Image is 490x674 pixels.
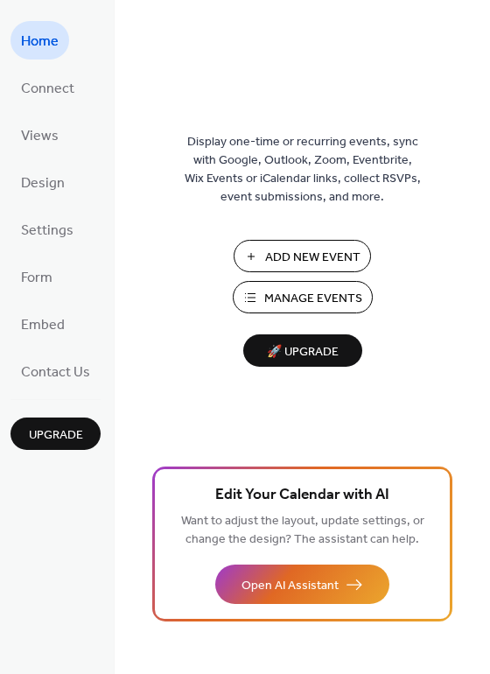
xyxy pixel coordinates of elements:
button: Manage Events [233,281,373,313]
span: Embed [21,312,65,340]
span: Want to adjust the layout, update settings, or change the design? The assistant can help. [181,509,424,551]
span: Edit Your Calendar with AI [215,483,389,508]
a: Home [10,21,69,60]
a: Form [10,257,63,296]
span: Open AI Assistant [241,577,339,595]
button: Add New Event [234,240,371,272]
span: Connect [21,75,74,103]
button: 🚀 Upgrade [243,334,362,367]
span: Settings [21,217,73,245]
a: Design [10,163,75,201]
span: Design [21,170,65,198]
a: Embed [10,305,75,343]
span: Add New Event [265,249,360,267]
span: Form [21,264,52,292]
a: Settings [10,210,84,249]
span: Contact Us [21,359,90,387]
a: Contact Us [10,352,101,390]
button: Open AI Assistant [215,565,389,604]
a: Views [10,116,69,154]
button: Upgrade [10,418,101,450]
a: Connect [10,68,85,107]
span: Manage Events [264,290,362,308]
span: Upgrade [29,426,83,445]
span: Views [21,123,59,151]
span: Display one-time or recurring events, sync with Google, Outlook, Zoom, Eventbrite, Wix Events or ... [185,133,421,207]
span: 🚀 Upgrade [254,341,352,364]
span: Home [21,28,59,56]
